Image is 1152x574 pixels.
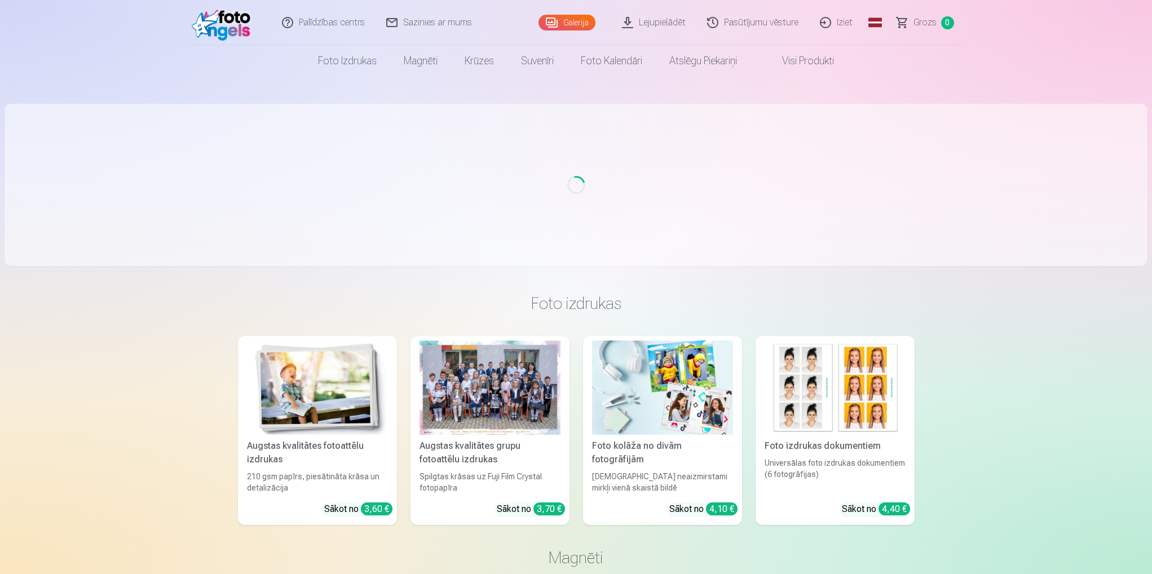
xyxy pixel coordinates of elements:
div: Sākot no [842,502,910,516]
div: Sākot no [497,502,565,516]
div: 210 gsm papīrs, piesātināta krāsa un detalizācija [242,471,392,493]
div: Foto kolāža no divām fotogrāfijām [588,439,738,466]
span: 0 [941,16,954,29]
span: Grozs [913,16,937,29]
img: Augstas kvalitātes fotoattēlu izdrukas [247,341,388,435]
img: Foto izdrukas dokumentiem [765,341,906,435]
div: Universālas foto izdrukas dokumentiem (6 fotogrāfijas) [760,457,910,493]
div: Foto izdrukas dokumentiem [760,439,910,453]
a: Foto izdrukas dokumentiemFoto izdrukas dokumentiemUniversālas foto izdrukas dokumentiem (6 fotogr... [756,336,915,525]
a: Visi produkti [751,45,848,77]
a: Galerija [539,15,595,30]
div: Augstas kvalitātes fotoattēlu izdrukas [242,439,392,466]
a: Foto kolāža no divām fotogrāfijāmFoto kolāža no divām fotogrāfijām[DEMOGRAPHIC_DATA] neaizmirstam... [583,336,742,525]
div: Sākot no [669,502,738,516]
a: Krūzes [451,45,507,77]
img: /fa3 [192,5,257,41]
a: Foto izdrukas [304,45,390,77]
a: Foto kalendāri [567,45,656,77]
a: Atslēgu piekariņi [656,45,751,77]
h3: Magnēti [247,547,906,568]
div: 3,70 € [533,502,565,515]
a: Suvenīri [507,45,567,77]
div: Augstas kvalitātes grupu fotoattēlu izdrukas [415,439,565,466]
div: 3,60 € [361,502,392,515]
div: Spilgtas krāsas uz Fuji Film Crystal fotopapīra [415,471,565,493]
a: Augstas kvalitātes grupu fotoattēlu izdrukasSpilgtas krāsas uz Fuji Film Crystal fotopapīraSākot ... [411,336,570,525]
h3: Foto izdrukas [247,293,906,314]
div: 4,40 € [879,502,910,515]
a: Augstas kvalitātes fotoattēlu izdrukasAugstas kvalitātes fotoattēlu izdrukas210 gsm papīrs, piesā... [238,336,397,525]
img: Foto kolāža no divām fotogrāfijām [592,341,733,435]
div: [DEMOGRAPHIC_DATA] neaizmirstami mirkļi vienā skaistā bildē [588,471,738,493]
div: Sākot no [324,502,392,516]
a: Magnēti [390,45,451,77]
div: 4,10 € [706,502,738,515]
